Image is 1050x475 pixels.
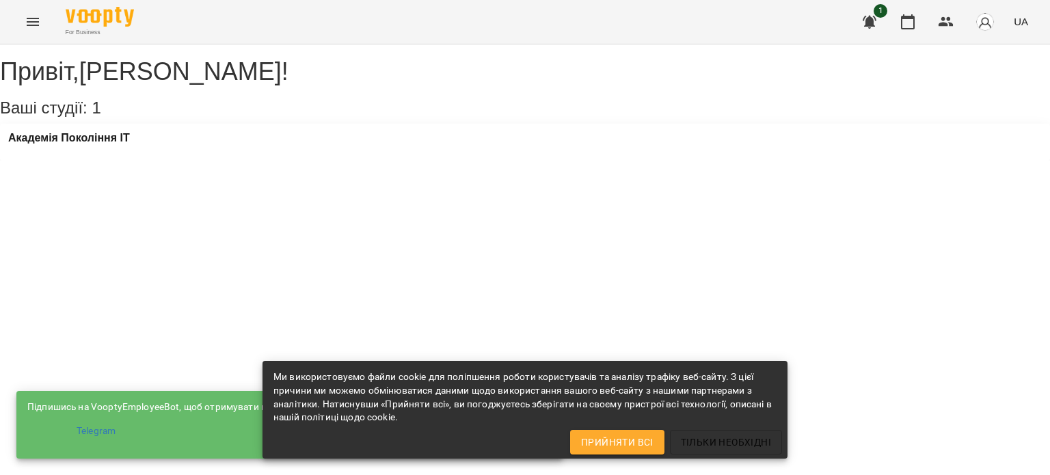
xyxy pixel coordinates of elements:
span: For Business [66,28,134,37]
img: avatar_s.png [975,12,995,31]
button: Menu [16,5,49,38]
a: Академія Покоління ІТ [8,132,130,144]
span: UA [1014,14,1028,29]
span: 1 [874,4,887,18]
button: UA [1008,9,1034,34]
span: 1 [92,98,100,117]
img: Voopty Logo [66,7,134,27]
